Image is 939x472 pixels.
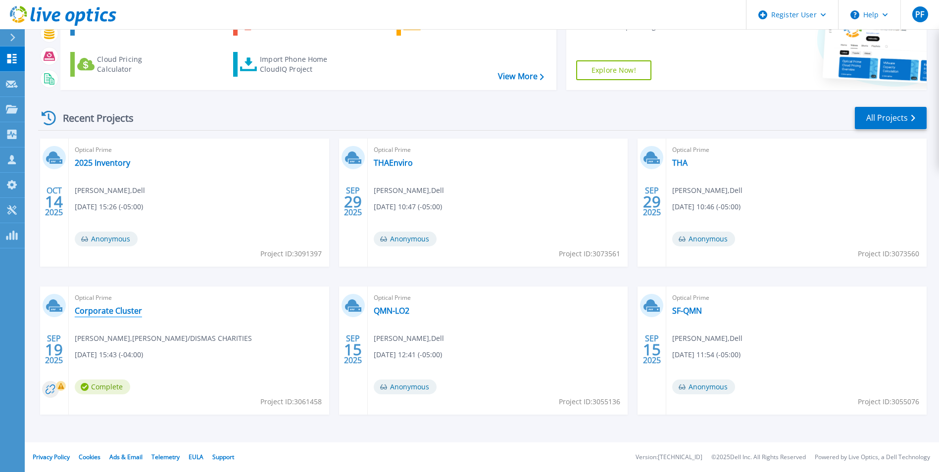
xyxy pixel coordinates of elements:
[672,201,741,212] span: [DATE] 10:46 (-05:00)
[858,396,919,407] span: Project ID: 3055076
[672,306,702,316] a: SF-QMN
[344,184,362,220] div: SEP 2025
[374,292,622,303] span: Optical Prime
[559,396,620,407] span: Project ID: 3055136
[374,232,437,246] span: Anonymous
[374,333,444,344] span: [PERSON_NAME] , Dell
[815,454,930,461] li: Powered by Live Optics, a Dell Technology
[45,345,63,354] span: 19
[643,197,661,206] span: 29
[38,106,147,130] div: Recent Projects
[643,345,661,354] span: 15
[374,158,413,168] a: THAEnviro
[672,158,688,168] a: THA
[75,292,323,303] span: Optical Prime
[642,331,661,368] div: SEP 2025
[75,349,143,360] span: [DATE] 15:43 (-04:00)
[75,306,142,316] a: Corporate Cluster
[75,333,252,344] span: [PERSON_NAME] , [PERSON_NAME]/DISMAS CHARITIES
[559,248,620,259] span: Project ID: 3073561
[109,453,143,461] a: Ads & Email
[70,52,181,77] a: Cloud Pricing Calculator
[672,144,921,155] span: Optical Prime
[344,331,362,368] div: SEP 2025
[75,379,130,394] span: Complete
[672,292,921,303] span: Optical Prime
[45,331,63,368] div: SEP 2025
[260,248,322,259] span: Project ID: 3091397
[374,349,442,360] span: [DATE] 12:41 (-05:00)
[672,333,742,344] span: [PERSON_NAME] , Dell
[75,185,145,196] span: [PERSON_NAME] , Dell
[75,232,138,246] span: Anonymous
[33,453,70,461] a: Privacy Policy
[374,379,437,394] span: Anonymous
[79,453,100,461] a: Cookies
[374,306,409,316] a: QMN-LO2
[45,184,63,220] div: OCT 2025
[260,54,337,74] div: Import Phone Home CloudIQ Project
[672,349,741,360] span: [DATE] 11:54 (-05:00)
[75,144,323,155] span: Optical Prime
[711,454,806,461] li: © 2025 Dell Inc. All Rights Reserved
[642,184,661,220] div: SEP 2025
[672,185,742,196] span: [PERSON_NAME] , Dell
[374,144,622,155] span: Optical Prime
[97,54,176,74] div: Cloud Pricing Calculator
[915,10,924,18] span: PF
[498,72,544,81] a: View More
[374,201,442,212] span: [DATE] 10:47 (-05:00)
[855,107,927,129] a: All Projects
[151,453,180,461] a: Telemetry
[344,197,362,206] span: 29
[75,158,130,168] a: 2025 Inventory
[212,453,234,461] a: Support
[374,185,444,196] span: [PERSON_NAME] , Dell
[672,232,735,246] span: Anonymous
[576,60,651,80] a: Explore Now!
[45,197,63,206] span: 14
[189,453,203,461] a: EULA
[858,248,919,259] span: Project ID: 3073560
[344,345,362,354] span: 15
[260,396,322,407] span: Project ID: 3061458
[672,379,735,394] span: Anonymous
[636,454,702,461] li: Version: [TECHNICAL_ID]
[75,201,143,212] span: [DATE] 15:26 (-05:00)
